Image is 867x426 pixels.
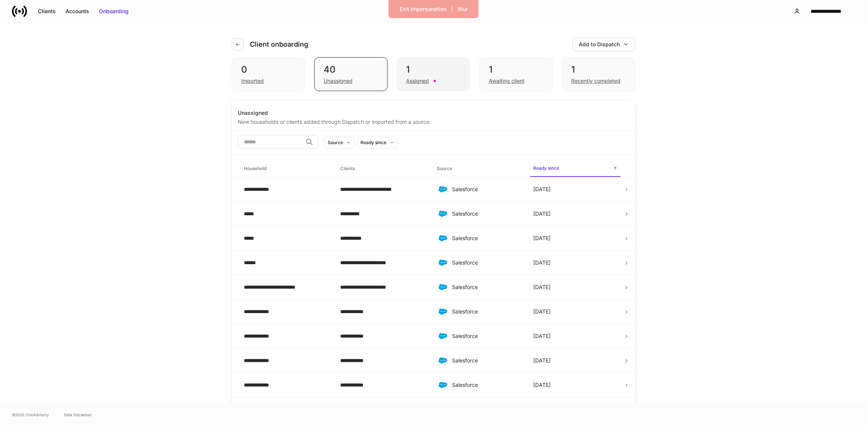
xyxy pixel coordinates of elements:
p: [DATE] [533,357,551,364]
div: Salesforce [452,210,521,218]
div: Awaiting client [489,77,525,85]
div: 1Recently completed [562,57,635,91]
div: Salesforce [452,186,521,193]
div: New households or clients added through Dispatch or imported from a source. [238,117,629,126]
div: Assigned [406,77,429,85]
div: 0 [241,64,296,76]
button: Clients [33,5,61,17]
span: Household [241,161,331,176]
p: [DATE] [533,259,551,266]
div: Ready since [360,139,386,146]
div: Salesforce [452,357,521,364]
div: Imported [241,77,264,85]
button: Onboarding [94,5,134,17]
h6: Clients [340,165,355,172]
div: Salesforce [452,308,521,315]
button: Source [324,137,354,149]
div: 1 [489,64,543,76]
div: 1Awaiting client [479,57,553,91]
div: 1 [571,64,626,76]
span: Ready since [530,161,621,177]
p: [DATE] [533,186,551,193]
div: Source [328,139,343,146]
div: Salesforce [452,283,521,291]
span: Clients [337,161,427,176]
span: Source [434,161,524,176]
button: Accounts [61,5,94,17]
button: Add to Dispatch [572,38,635,51]
div: Accounts [65,8,89,15]
div: 1Assigned [397,57,470,91]
div: 0Imported [232,57,305,91]
p: [DATE] [533,234,551,242]
div: Blur [458,5,468,13]
button: Ready since [357,137,397,149]
div: Onboarding [99,8,129,15]
div: Unassigned [238,109,629,117]
a: Data Disclaimer [64,412,92,418]
div: 1 [406,64,461,76]
span: © 2025 OneAdvisory [12,412,49,418]
div: Recently completed [571,77,621,85]
div: Salesforce [452,381,521,389]
div: Salesforce [452,259,521,266]
p: [DATE] [533,332,551,340]
div: Salesforce [452,234,521,242]
h6: Household [244,165,266,172]
p: [DATE] [533,210,551,218]
p: [DATE] [533,381,551,389]
div: Salesforce [452,332,521,340]
h6: Ready since [533,164,559,172]
div: 40 [324,64,378,76]
h4: Client onboarding [250,40,308,49]
div: Clients [38,8,56,15]
div: Add to Dispatch [579,41,620,48]
p: [DATE] [533,308,551,315]
h6: Source [437,165,452,172]
p: [DATE] [533,283,551,291]
div: 40Unassigned [314,57,388,91]
button: Exit Impersonation [395,3,451,15]
button: Blur [453,3,473,15]
div: Unassigned [324,77,353,85]
div: Exit Impersonation [400,5,446,13]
